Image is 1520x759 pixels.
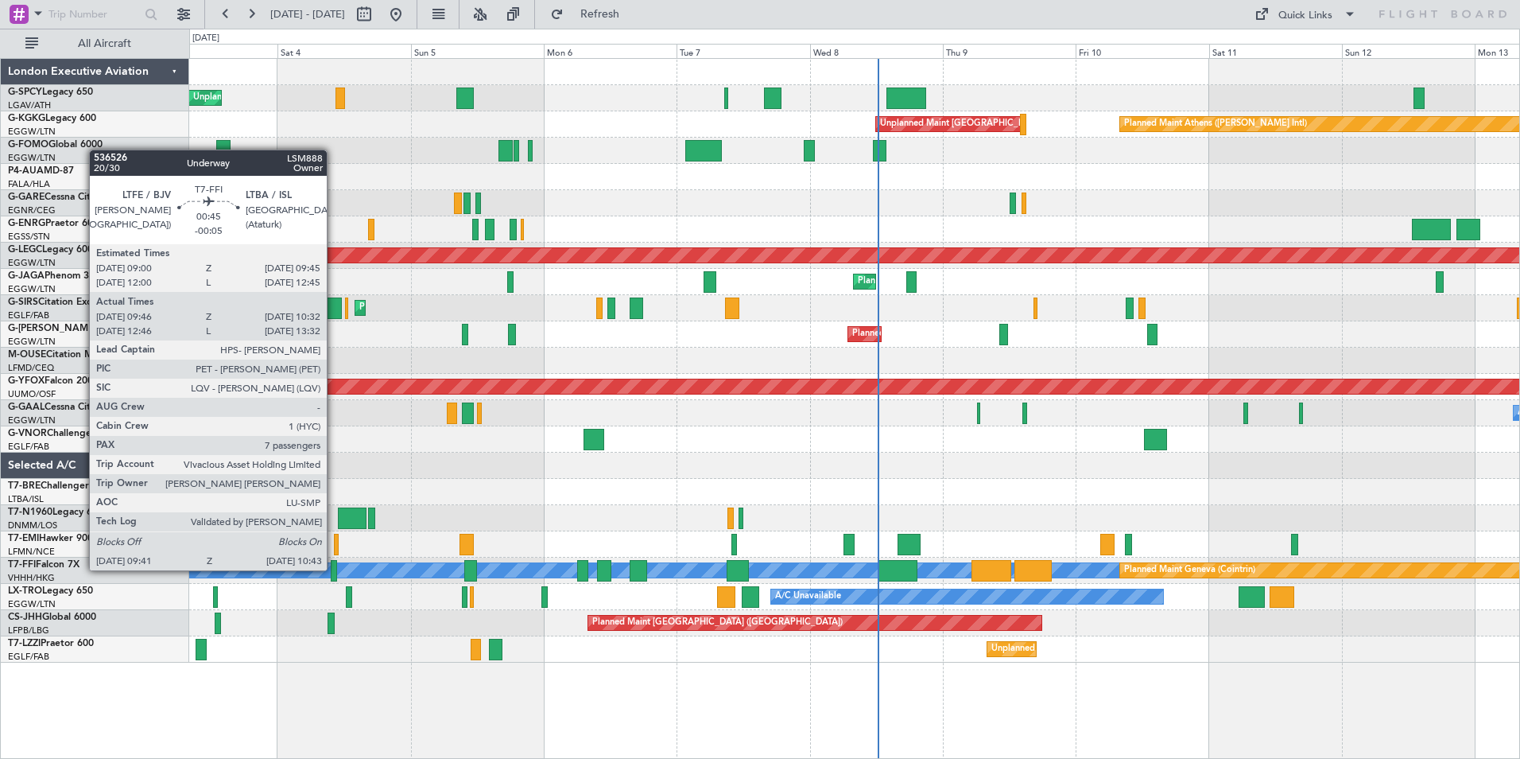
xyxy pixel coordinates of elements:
span: All Aircraft [41,38,168,49]
span: G-[PERSON_NAME] [8,324,96,333]
span: G-SIRS [8,298,38,307]
span: T7-BRE [8,481,41,491]
a: LFMD/CEQ [8,362,54,374]
a: G-SPCYLegacy 650 [8,88,93,97]
a: G-LEGCLegacy 600 [8,245,93,255]
div: Mon 6 [544,44,677,58]
div: Unplanned Maint [GEOGRAPHIC_DATA] [193,86,356,110]
div: Sat 4 [277,44,410,58]
a: FALA/HLA [8,178,50,190]
div: Planned Maint [GEOGRAPHIC_DATA] ([GEOGRAPHIC_DATA]) [359,296,610,320]
div: Sat 11 [1209,44,1342,58]
a: EGNR/CEG [8,204,56,216]
button: Quick Links [1247,2,1364,27]
a: EGGW/LTN [8,336,56,348]
span: P4-AUA [8,166,44,176]
span: G-LEGC [8,245,42,255]
span: T7-EMI [8,534,39,543]
span: G-VNOR [8,429,47,438]
span: CS-JHH [8,613,42,622]
div: Planned Maint Athens ([PERSON_NAME] Intl) [1124,112,1307,136]
span: T7-N1960 [8,508,52,517]
div: Fri 10 [1076,44,1208,58]
a: LGAV/ATH [8,99,51,111]
a: G-KGKGLegacy 600 [8,114,96,123]
a: LFPB/LBG [8,625,49,636]
div: Planned Maint Geneva (Cointrin) [1124,559,1255,582]
a: EGSS/STN [8,231,50,243]
span: G-GARE [8,193,45,202]
a: G-FOMOGlobal 6000 [8,140,103,150]
div: Unplanned Maint [GEOGRAPHIC_DATA] (Ataturk) [880,112,1080,136]
button: All Aircraft [17,31,173,56]
div: Sun 5 [411,44,544,58]
div: Planned Maint [GEOGRAPHIC_DATA] ([GEOGRAPHIC_DATA]) [858,270,1108,294]
a: EGLF/FAB [8,309,49,321]
span: LX-TRO [8,586,42,596]
div: Sun 12 [1342,44,1475,58]
a: G-GARECessna Citation XLS+ [8,193,139,202]
div: Quick Links [1278,8,1332,24]
span: M-OUSE [8,350,46,360]
a: LFMN/NCE [8,546,55,558]
input: Trip Number [48,2,140,26]
a: EGGW/LTN [8,598,56,610]
a: P4-AUAMD-87 [8,166,74,176]
a: EGGW/LTN [8,257,56,269]
a: EGGW/LTN [8,283,56,295]
span: G-KGKG [8,114,45,123]
div: Wed 8 [810,44,943,58]
div: Unplanned Maint [GEOGRAPHIC_DATA] ([GEOGRAPHIC_DATA]) [991,637,1253,661]
a: VHHH/HKG [8,572,55,584]
a: G-ENRGPraetor 600 [8,219,99,228]
a: G-VNORChallenger 650 [8,429,115,438]
a: T7-N1960Legacy 650 [8,508,103,517]
a: G-JAGAPhenom 300 [8,271,100,281]
span: G-FOMO [8,140,48,150]
a: T7-EMIHawker 900XP [8,534,105,543]
a: DNMM/LOS [8,520,57,531]
span: G-SPCY [8,88,42,97]
a: EGGW/LTN [8,126,56,138]
span: G-YFOX [8,376,45,386]
a: G-SIRSCitation Excel [8,298,99,307]
a: G-GAALCessna Citation XLS+ [8,403,139,412]
a: EGGW/LTN [8,152,56,164]
a: T7-LZZIPraetor 600 [8,639,94,648]
div: Planned Maint [GEOGRAPHIC_DATA] ([GEOGRAPHIC_DATA]) [592,611,843,635]
span: G-ENRG [8,219,45,228]
span: T7-FFI [8,560,36,570]
a: EGGW/LTN [8,415,56,426]
a: G-YFOXFalcon 2000EX [8,376,111,386]
a: CS-JHHGlobal 6000 [8,613,96,622]
div: Tue 7 [677,44,809,58]
span: T7-LZZI [8,639,41,648]
div: Planned Maint [GEOGRAPHIC_DATA] ([GEOGRAPHIC_DATA]) [852,322,1103,346]
a: T7-BREChallenger 604 [8,481,109,491]
div: [DATE] [192,32,219,45]
div: Thu 9 [943,44,1076,58]
button: Refresh [543,2,638,27]
a: G-[PERSON_NAME]Cessna Citation XLS [8,324,184,333]
a: UUMO/OSF [8,388,56,400]
div: Fri 3 [145,44,277,58]
a: LX-TROLegacy 650 [8,586,93,596]
a: EGLF/FAB [8,651,49,663]
a: LTBA/ISL [8,493,44,505]
span: G-GAAL [8,403,45,412]
div: A/C Unavailable [775,585,841,609]
span: Refresh [567,9,634,20]
span: [DATE] - [DATE] [270,7,345,21]
a: M-OUSECitation Mustang [8,350,123,360]
a: EGLF/FAB [8,441,49,453]
span: G-JAGA [8,271,45,281]
a: T7-FFIFalcon 7X [8,560,79,570]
